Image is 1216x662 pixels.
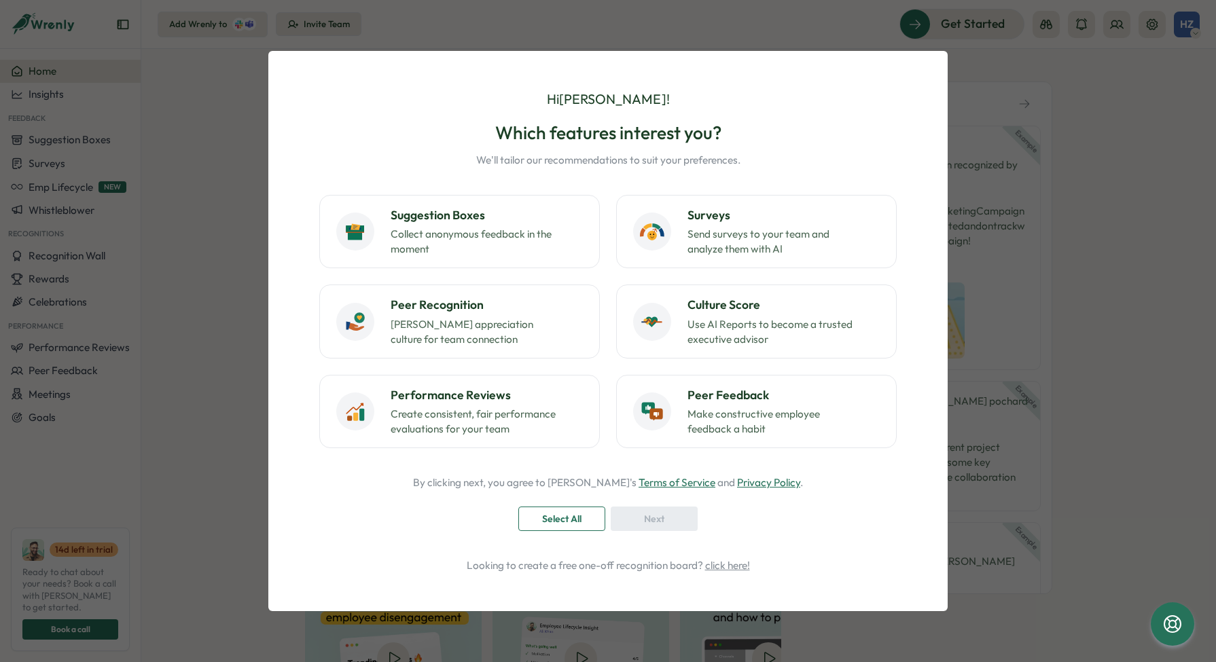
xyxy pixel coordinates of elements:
h3: Surveys [687,206,880,224]
button: Culture ScoreUse AI Reports to become a trusted executive advisor [616,284,897,358]
h3: Culture Score [687,296,880,314]
a: click here! [705,559,750,572]
a: Terms of Service [639,476,715,489]
p: Send surveys to your team and analyze them with AI [687,227,857,257]
p: [PERSON_NAME] appreciation culture for team connection [391,317,560,347]
a: Privacy Policy [737,476,800,489]
button: Select All [518,507,605,531]
button: Peer Recognition[PERSON_NAME] appreciation culture for team connection [319,284,600,358]
p: Create consistent, fair performance evaluations for your team [391,407,560,437]
p: Make constructive employee feedback a habit [687,407,857,437]
h3: Peer Recognition [391,296,583,314]
p: Collect anonymous feedback in the moment [391,227,560,257]
h3: Peer Feedback [687,386,880,404]
button: Performance ReviewsCreate consistent, fair performance evaluations for your team [319,375,600,448]
p: Use AI Reports to become a trusted executive advisor [687,317,857,347]
p: By clicking next, you agree to [PERSON_NAME]'s and . [413,475,803,490]
p: We'll tailor our recommendations to suit your preferences. [476,153,740,168]
p: Looking to create a free one-off recognition board? [306,558,910,573]
h3: Performance Reviews [391,386,583,404]
button: SurveysSend surveys to your team and analyze them with AI [616,195,897,268]
h3: Suggestion Boxes [391,206,583,224]
button: Suggestion BoxesCollect anonymous feedback in the moment [319,195,600,268]
h2: Which features interest you? [476,121,740,145]
span: Select All [542,507,582,530]
button: Peer FeedbackMake constructive employee feedback a habit [616,375,897,448]
p: Hi [PERSON_NAME] ! [547,89,670,110]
